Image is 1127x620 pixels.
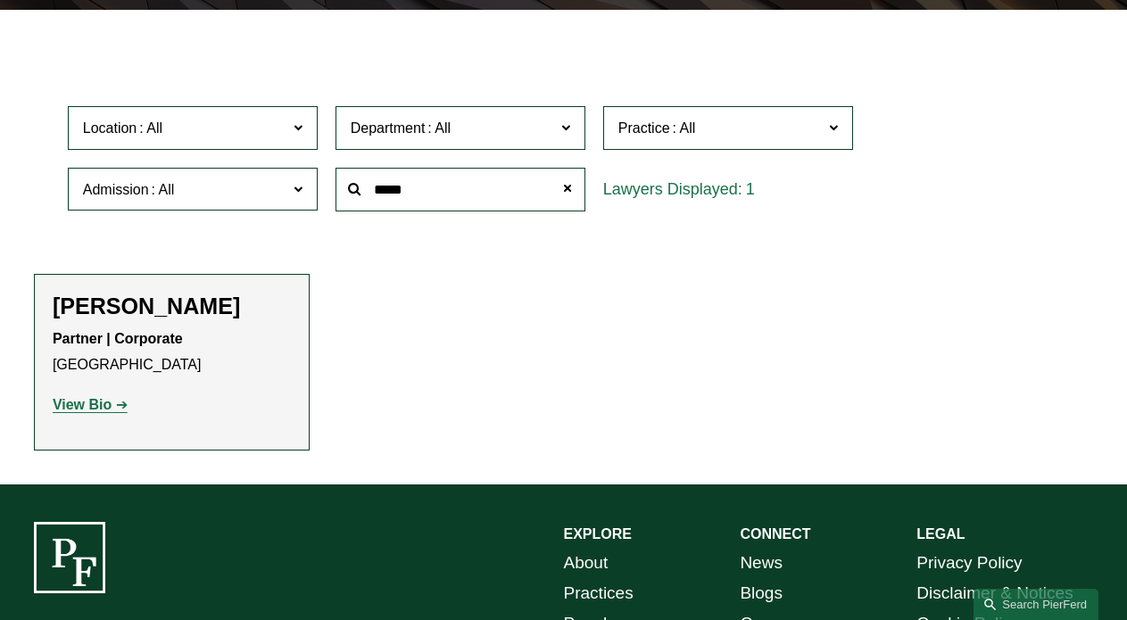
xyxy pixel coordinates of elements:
strong: LEGAL [916,526,965,541]
a: View Bio [53,397,128,412]
a: News [740,548,783,578]
strong: Partner | Corporate [53,331,183,346]
span: Admission [83,182,149,197]
p: [GEOGRAPHIC_DATA] [53,327,291,378]
a: Search this site [974,589,1098,620]
span: Department [351,120,426,136]
span: 1 [746,180,755,198]
a: Disclaimer & Notices [916,578,1073,608]
a: Blogs [740,578,783,608]
strong: CONNECT [740,526,810,541]
span: Location [83,120,137,136]
a: Practices [564,578,634,608]
strong: View Bio [53,397,112,412]
a: About [564,548,609,578]
a: Privacy Policy [916,548,1022,578]
span: Practice [618,120,670,136]
h2: [PERSON_NAME] [53,293,291,319]
strong: EXPLORE [564,526,632,541]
